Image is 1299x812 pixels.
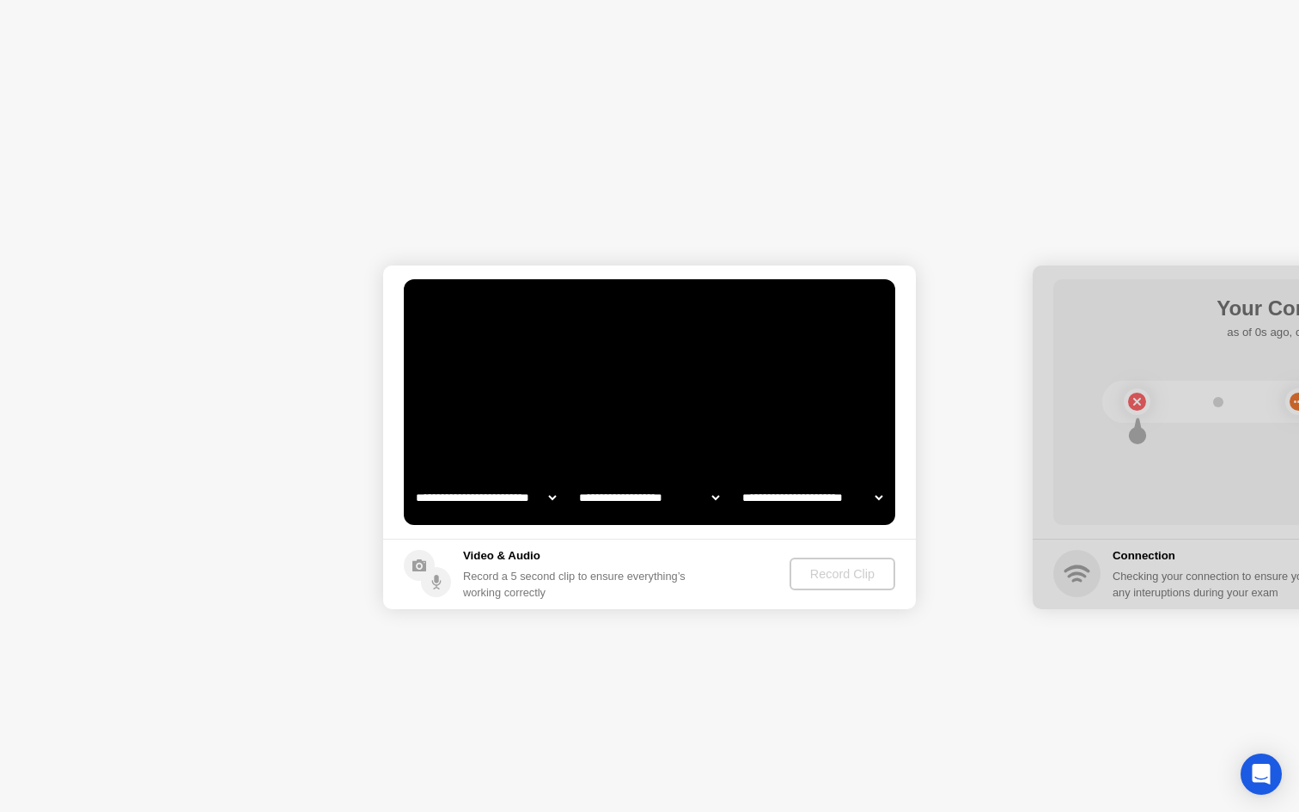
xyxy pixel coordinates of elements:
[1241,754,1282,795] div: Open Intercom Messenger
[463,547,692,565] h5: Video & Audio
[412,480,559,515] select: Available cameras
[739,480,886,515] select: Available microphones
[790,558,895,590] button: Record Clip
[796,567,888,581] div: Record Clip
[463,568,692,601] div: Record a 5 second clip to ensure everything’s working correctly
[576,480,723,515] select: Available speakers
